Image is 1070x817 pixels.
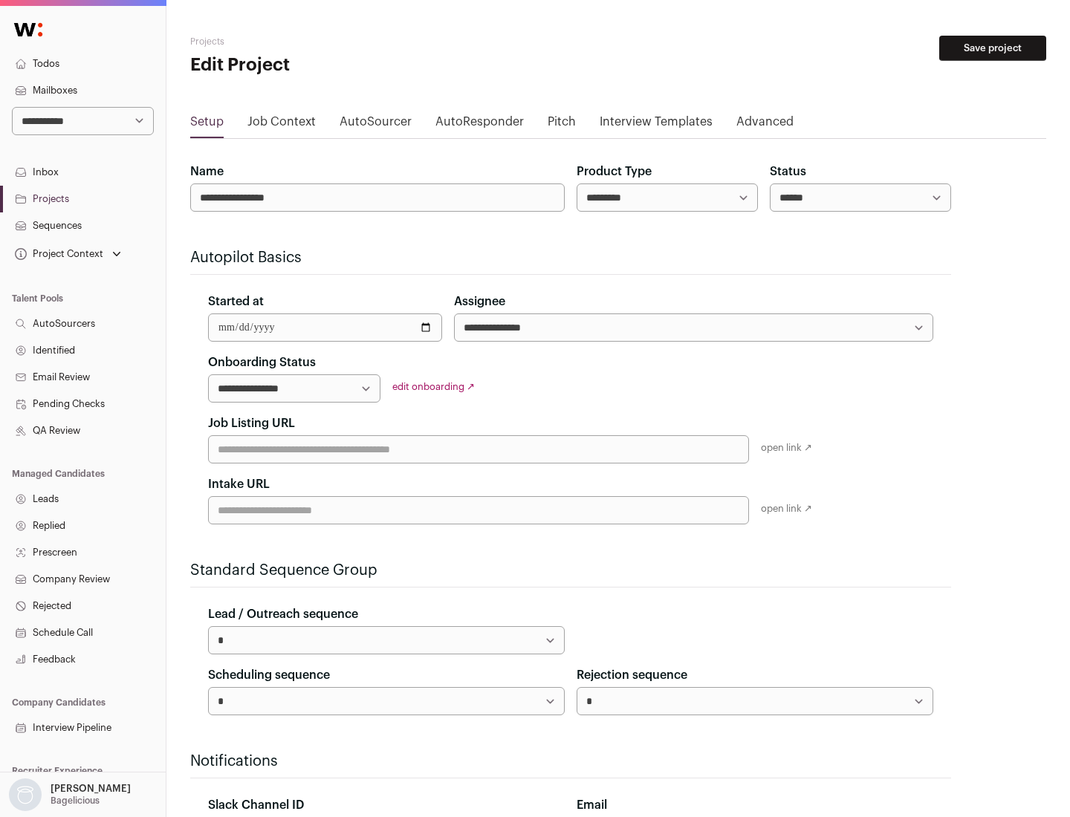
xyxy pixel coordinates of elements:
[9,778,42,811] img: nopic.png
[548,113,576,137] a: Pitch
[190,53,476,77] h1: Edit Project
[454,293,505,310] label: Assignee
[577,796,933,814] div: Email
[51,783,131,795] p: [PERSON_NAME]
[12,248,103,260] div: Project Context
[12,244,124,264] button: Open dropdown
[208,605,358,623] label: Lead / Outreach sequence
[435,113,524,137] a: AutoResponder
[208,414,295,432] label: Job Listing URL
[208,354,316,371] label: Onboarding Status
[190,247,951,268] h2: Autopilot Basics
[577,163,652,180] label: Product Type
[208,666,330,684] label: Scheduling sequence
[190,36,476,48] h2: Projects
[51,795,100,807] p: Bagelicious
[340,113,412,137] a: AutoSourcer
[6,778,134,811] button: Open dropdown
[208,293,264,310] label: Started at
[736,113,794,137] a: Advanced
[6,15,51,45] img: Wellfound
[190,751,951,772] h2: Notifications
[190,560,951,581] h2: Standard Sequence Group
[247,113,316,137] a: Job Context
[939,36,1046,61] button: Save project
[208,796,304,814] label: Slack Channel ID
[190,163,224,180] label: Name
[770,163,806,180] label: Status
[392,382,475,391] a: edit onboarding ↗
[190,113,224,137] a: Setup
[208,475,270,493] label: Intake URL
[577,666,687,684] label: Rejection sequence
[600,113,713,137] a: Interview Templates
